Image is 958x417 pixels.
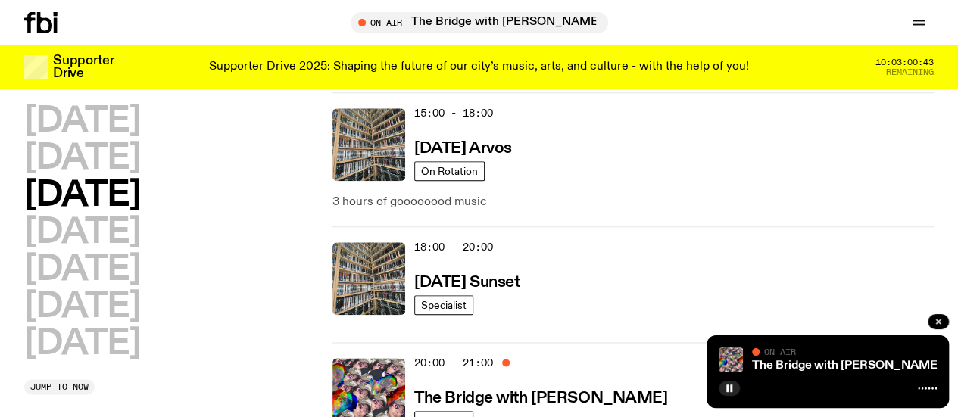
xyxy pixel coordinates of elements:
[24,104,140,138] button: [DATE]
[414,240,493,254] span: 18:00 - 20:00
[764,347,796,356] span: On Air
[414,391,667,406] h3: The Bridge with [PERSON_NAME]
[414,295,473,315] a: Specialist
[414,138,512,157] a: [DATE] Arvos
[209,61,749,74] p: Supporter Drive 2025: Shaping the future of our city’s music, arts, and culture - with the help o...
[24,253,140,287] button: [DATE]
[414,106,493,120] span: 15:00 - 18:00
[414,161,485,181] a: On Rotation
[24,142,140,176] button: [DATE]
[414,272,520,291] a: [DATE] Sunset
[875,58,934,67] span: 10:03:00:43
[53,54,114,80] h3: Supporter Drive
[886,68,934,76] span: Remaining
[752,359,941,372] a: The Bridge with [PERSON_NAME]
[332,193,934,211] p: 3 hours of goooooood music
[24,179,140,213] button: [DATE]
[24,327,140,361] button: [DATE]
[24,290,140,324] button: [DATE]
[24,379,95,394] button: Jump to now
[421,300,467,311] span: Specialist
[24,216,140,250] button: [DATE]
[414,141,512,157] h3: [DATE] Arvos
[414,387,667,406] a: The Bridge with [PERSON_NAME]
[414,356,493,370] span: 20:00 - 21:00
[421,166,478,177] span: On Rotation
[30,383,89,391] span: Jump to now
[332,242,405,315] img: A corner shot of the fbi music library
[414,275,520,291] h3: [DATE] Sunset
[332,108,405,181] img: A corner shot of the fbi music library
[351,12,608,33] button: On AirThe Bridge with [PERSON_NAME]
